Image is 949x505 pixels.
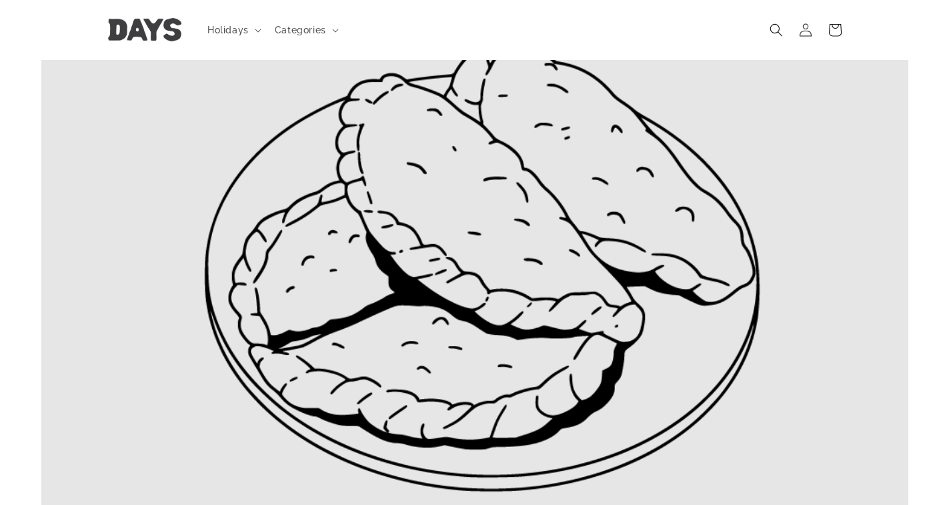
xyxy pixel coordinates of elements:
[199,16,267,44] summary: Holidays
[762,15,791,45] summary: Search
[108,19,181,42] img: Days United
[207,24,249,36] span: Holidays
[267,16,344,44] summary: Categories
[275,24,326,36] span: Categories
